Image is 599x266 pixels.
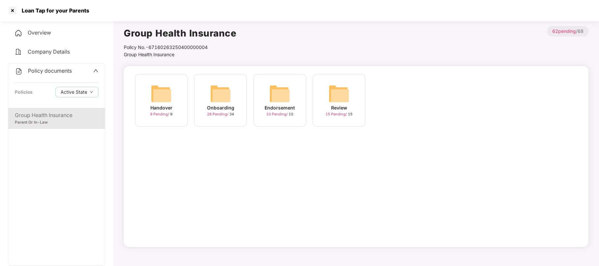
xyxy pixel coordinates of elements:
[15,111,98,119] div: Group Health Insurance
[150,104,172,111] div: Handover
[15,67,23,75] img: svg+xml;base64,PHN2ZyB4bWxucz0iaHR0cDovL3d3dy53My5vcmcvMjAwMC9zdmciIHdpZHRoPSIyNCIgaGVpZ2h0PSIyNC...
[328,83,350,104] img: svg+xml;base64,PHN2ZyB4bWxucz0iaHR0cDovL3d3dy53My5vcmcvMjAwMC9zdmciIHdpZHRoPSI2NCIgaGVpZ2h0PSI2NC...
[150,112,170,116] span: 9 Pending /
[18,7,89,14] div: Loan Tap for your Parents
[266,112,289,116] span: 10 Pending /
[61,88,87,96] span: Active State
[90,90,93,94] span: down
[150,111,172,117] div: 9
[269,83,290,104] img: svg+xml;base64,PHN2ZyB4bWxucz0iaHR0cDovL3d3dy53My5vcmcvMjAwMC9zdmciIHdpZHRoPSI2NCIgaGVpZ2h0PSI2NC...
[266,111,293,117] div: 10
[207,111,234,117] div: 34
[28,29,51,36] span: Overview
[326,112,348,116] span: 15 Pending /
[124,52,174,57] span: Group Health Insurance
[207,104,234,111] div: Onboarding
[15,119,98,126] div: Parent Or In-Law
[326,111,352,117] div: 15
[552,28,576,34] span: 62 pending
[331,104,347,111] div: Review
[210,83,231,104] img: svg+xml;base64,PHN2ZyB4bWxucz0iaHR0cDovL3d3dy53My5vcmcvMjAwMC9zdmciIHdpZHRoPSI2NCIgaGVpZ2h0PSI2NC...
[28,48,70,55] span: Company Details
[14,29,22,37] img: svg+xml;base64,PHN2ZyB4bWxucz0iaHR0cDovL3d3dy53My5vcmcvMjAwMC9zdmciIHdpZHRoPSIyNCIgaGVpZ2h0PSIyNC...
[15,88,33,96] div: Policies
[124,26,236,40] h1: Group Health Insurance
[547,26,588,36] p: / 68
[151,83,172,104] img: svg+xml;base64,PHN2ZyB4bWxucz0iaHR0cDovL3d3dy53My5vcmcvMjAwMC9zdmciIHdpZHRoPSI2NCIgaGVpZ2h0PSI2NC...
[55,87,98,97] button: Active Statedown
[14,48,22,56] img: svg+xml;base64,PHN2ZyB4bWxucz0iaHR0cDovL3d3dy53My5vcmcvMjAwMC9zdmciIHdpZHRoPSIyNCIgaGVpZ2h0PSIyNC...
[28,67,72,74] span: Policy documents
[124,44,236,51] div: Policy No.- 67160263250400000004
[93,68,98,73] span: up
[207,112,229,116] span: 28 Pending /
[265,104,295,111] div: Endorsement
